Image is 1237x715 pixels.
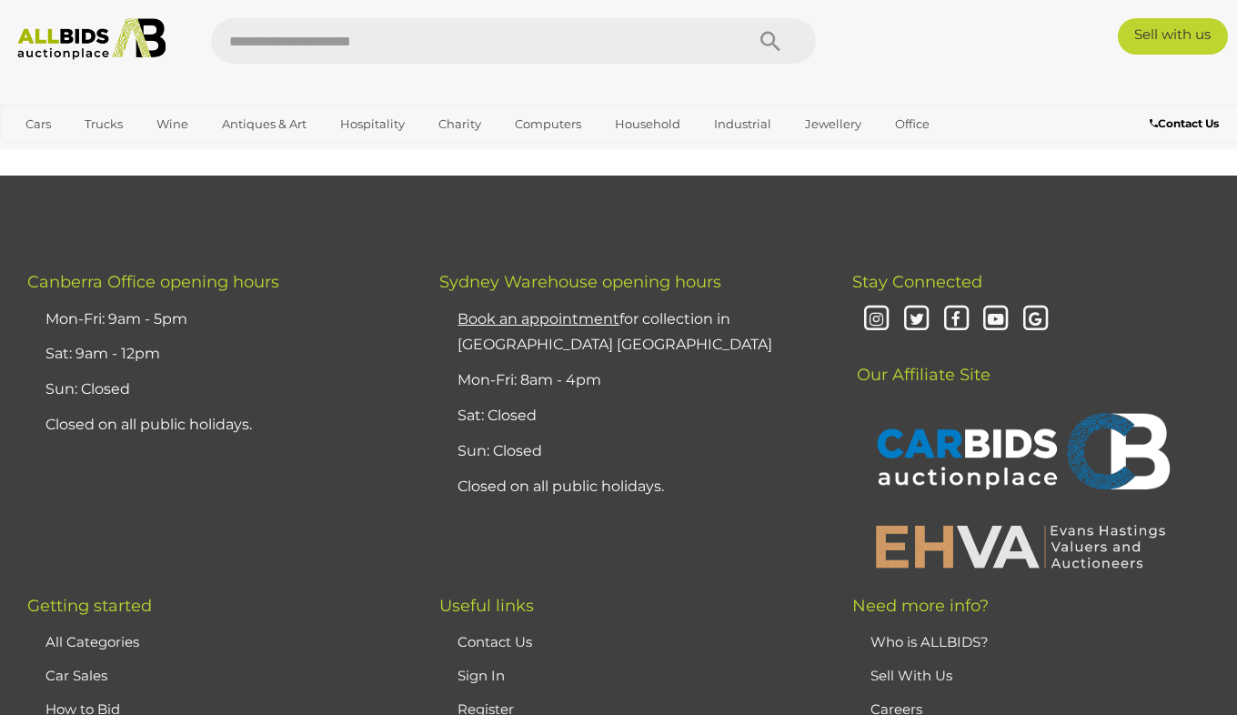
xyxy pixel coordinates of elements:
[14,109,63,139] a: Cars
[41,337,394,372] li: Sat: 9am - 12pm
[27,596,152,616] span: Getting started
[45,633,139,650] a: All Categories
[852,272,982,292] span: Stay Connected
[940,304,972,336] i: Facebook
[41,372,394,408] li: Sun: Closed
[1150,114,1223,134] a: Contact Us
[41,408,394,443] li: Closed on all public holidays.
[453,469,806,505] li: Closed on all public holidays.
[439,272,721,292] span: Sydney Warehouse opening hours
[852,337,991,385] span: Our Affiliate Site
[458,667,505,684] a: Sign In
[900,304,932,336] i: Twitter
[702,109,783,139] a: Industrial
[793,109,873,139] a: Jewellery
[870,633,989,650] a: Who is ALLBIDS?
[41,302,394,337] li: Mon-Fri: 9am - 5pm
[861,304,893,336] i: Instagram
[145,109,200,139] a: Wine
[328,109,417,139] a: Hospitality
[1150,116,1219,130] b: Contact Us
[458,633,532,650] a: Contact Us
[852,596,989,616] span: Need more info?
[458,310,772,354] a: Book an appointmentfor collection in [GEOGRAPHIC_DATA] [GEOGRAPHIC_DATA]
[866,394,1175,514] img: CARBIDS Auctionplace
[503,109,593,139] a: Computers
[9,18,174,60] img: Allbids.com.au
[73,109,135,139] a: Trucks
[458,310,619,327] u: Book an appointment
[453,434,806,469] li: Sun: Closed
[453,363,806,398] li: Mon-Fri: 8am - 4pm
[210,109,318,139] a: Antiques & Art
[1020,304,1051,336] i: Google
[603,109,692,139] a: Household
[883,109,941,139] a: Office
[866,522,1175,569] img: EHVA | Evans Hastings Valuers and Auctioneers
[427,109,493,139] a: Charity
[870,667,952,684] a: Sell With Us
[85,139,237,169] a: [GEOGRAPHIC_DATA]
[725,18,816,64] button: Search
[45,667,107,684] a: Car Sales
[1118,18,1228,55] a: Sell with us
[14,139,75,169] a: Sports
[27,272,279,292] span: Canberra Office opening hours
[453,398,806,434] li: Sat: Closed
[981,304,1012,336] i: Youtube
[439,596,534,616] span: Useful links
